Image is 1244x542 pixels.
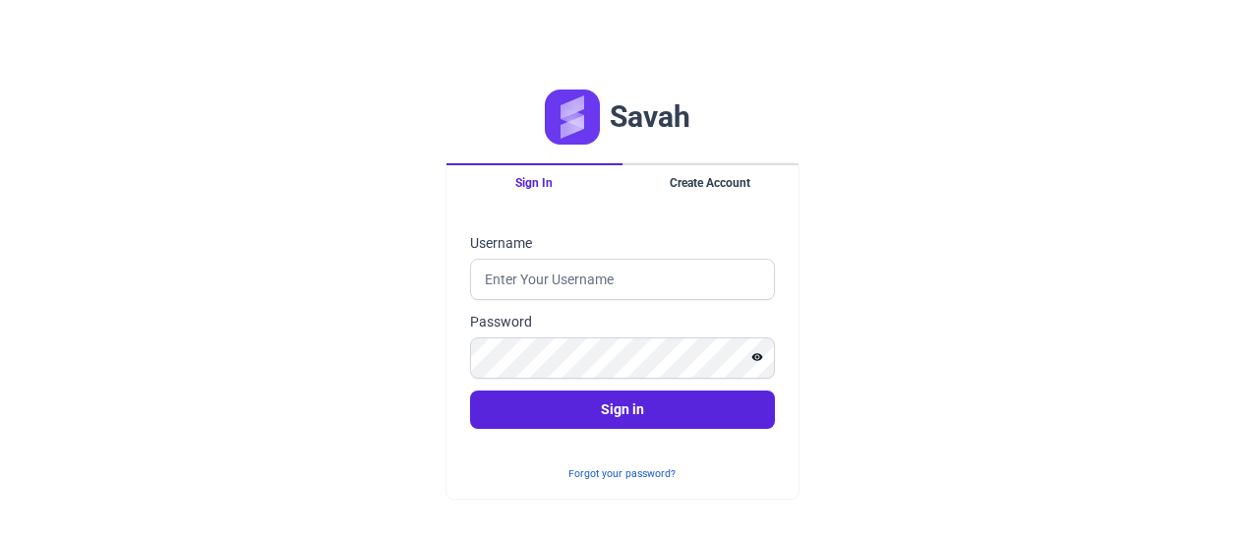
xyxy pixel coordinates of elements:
input: Enter Your Username [470,259,775,300]
img: Logo [545,90,600,145]
label: Password [470,312,775,331]
button: Sign in [470,391,775,429]
label: Username [470,233,775,253]
h1: Savah [610,99,690,134]
button: Sign In [446,163,622,201]
button: Create Account [622,163,799,201]
button: Forgot your password? [559,461,685,488]
button: Show password [740,345,775,369]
